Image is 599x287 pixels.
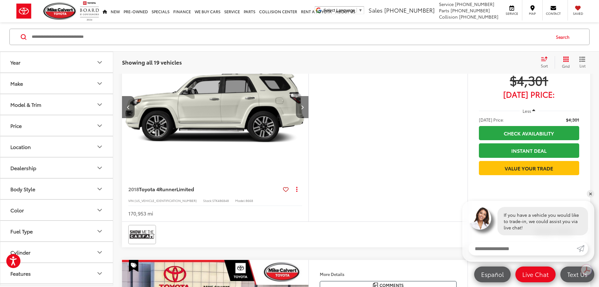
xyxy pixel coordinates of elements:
div: Features [96,270,103,277]
button: Model & TrimModel & Trim [0,94,114,115]
a: Live Chat [515,267,556,282]
button: Body StyleBody Style [0,179,114,199]
span: Parts [439,7,449,14]
button: ColorColor [0,200,114,220]
div: Price [10,123,22,129]
button: Actions [291,184,302,195]
span: [PHONE_NUMBER] [455,1,494,7]
div: Cylinder [10,249,31,255]
div: Year [10,59,20,65]
span: Service [505,11,519,16]
div: Location [96,143,103,151]
span: [PHONE_NUMBER] [384,6,435,14]
span: $4,301 [566,117,579,123]
button: LocationLocation [0,136,114,157]
span: Service [439,1,454,7]
h4: More Details [320,272,457,276]
div: Color [10,207,24,213]
span: Collision [439,14,458,20]
div: Color [96,206,103,214]
span: STK486848 [212,198,229,203]
button: List View [574,56,590,69]
button: Previous image [122,96,135,118]
button: Less [520,105,539,117]
span: Special [129,260,138,272]
button: CylinderCylinder [0,242,114,262]
span: dropdown dots [296,187,297,192]
a: 2018Toyota 4RunnerLimited [128,186,280,192]
img: Agent profile photo [469,207,491,230]
span: Limited [176,185,194,192]
span: Toyota 4Runner [139,185,176,192]
span: Saved [571,11,585,16]
span: Less [523,108,531,114]
button: PricePrice [0,115,114,136]
span: Model: [235,198,246,203]
div: Body Style [10,186,35,192]
span: [PHONE_NUMBER] [459,14,498,20]
button: Search [550,29,579,45]
div: 170,953 mi [128,210,153,217]
span: Grid [562,63,570,69]
span: Sales [369,6,383,14]
span: List [579,63,585,68]
button: YearYear [0,52,114,72]
span: [US_VEHICLE_IDENTIFICATION_NUMBER] [135,198,197,203]
input: Search by Make, Model, or Keyword [31,29,550,44]
a: 2018 Toyota 4Runner Limited2018 Toyota 4Runner Limited2018 Toyota 4Runner Limited2018 Toyota 4Run... [121,37,308,177]
div: Make [10,80,23,86]
span: VIN: [128,198,135,203]
button: Select sort value [538,56,555,69]
span: [DATE] Price: [479,117,504,123]
span: Live Chat [519,270,552,278]
span: [DATE] Price: [479,91,579,97]
span: 8668 [246,198,253,203]
span: Text Us [564,270,591,278]
input: Enter your message [469,242,577,255]
div: If you have a vehicle you would like to trade-in, we could assist you via live chat! [497,207,588,235]
span: $4,301 [479,72,579,88]
div: Fuel Type [10,228,33,234]
span: Stock: [203,198,212,203]
a: Check Availability [479,126,579,140]
div: Model & Trim [10,101,41,107]
div: Body Style [96,185,103,193]
a: Submit [577,242,588,255]
button: Grid View [555,56,574,69]
button: Fuel TypeFuel Type [0,221,114,241]
span: Sort [541,63,548,68]
span: 2018 [128,185,139,192]
div: Cylinder [96,249,103,256]
div: Dealership [10,165,36,171]
div: Location [10,144,31,150]
img: Mike Calvert Toyota [43,3,77,20]
a: Instant Deal [479,143,579,158]
a: Text Us [560,267,594,282]
span: Map [525,11,539,16]
button: MakeMake [0,73,114,94]
div: Year [96,59,103,66]
div: Model & Trim [96,101,103,108]
span: Contact [546,11,561,16]
img: 2018 Toyota 4Runner Limited [121,37,308,178]
img: View CARFAX report [130,226,155,243]
span: Showing all 19 vehicles [122,58,182,66]
span: Español [478,270,507,278]
div: Make [96,80,103,87]
button: DealershipDealership [0,158,114,178]
div: Dealership [96,164,103,172]
a: Español [474,267,511,282]
span: [PHONE_NUMBER] [451,7,490,14]
div: Fuel Type [96,227,103,235]
div: Price [96,122,103,129]
span: ▼ [358,8,363,13]
button: FeaturesFeatures [0,263,114,284]
div: Features [10,270,31,276]
div: 2018 Toyota 4Runner Limited 2 [121,37,308,177]
a: Value Your Trade [479,161,579,175]
button: Next image [296,96,308,118]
